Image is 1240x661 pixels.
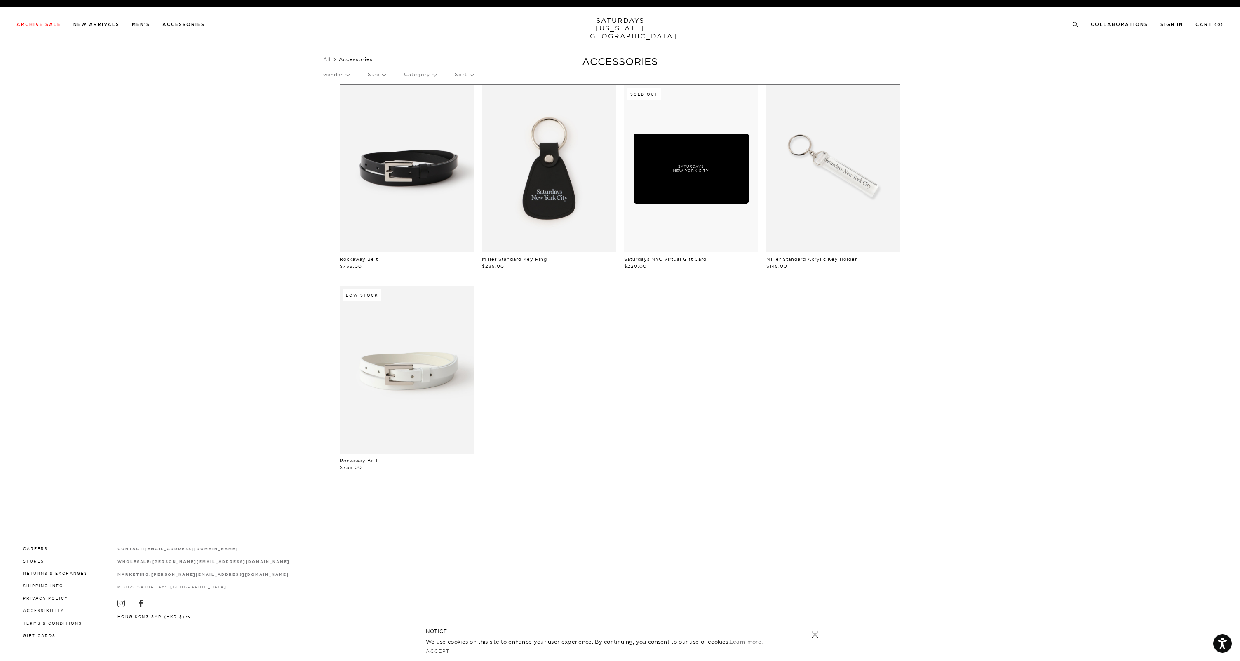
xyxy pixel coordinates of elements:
[23,633,56,638] a: Gift Cards
[132,22,150,27] a: Men's
[117,560,153,564] strong: wholesale:
[1195,22,1224,27] a: Cart (0)
[586,16,654,40] a: SATURDAYS[US_STATE][GEOGRAPHIC_DATA]
[23,596,68,600] a: Privacy Policy
[455,65,473,84] p: Sort
[151,572,289,577] a: [PERSON_NAME][EMAIL_ADDRESS][DOMAIN_NAME]
[624,256,707,262] a: Saturdays NYC Virtual Gift Card
[117,584,290,590] p: © 2025 Saturdays [GEOGRAPHIC_DATA]
[340,263,362,269] span: $735.00
[1091,22,1148,27] a: Collaborations
[323,65,349,84] p: Gender
[23,608,64,613] a: Accessibility
[23,546,48,551] a: Careers
[23,621,82,626] a: Terms & Conditions
[426,648,450,654] a: Accept
[1217,23,1221,27] small: 0
[117,573,152,577] strong: marketing:
[145,546,238,551] a: [EMAIL_ADDRESS][DOMAIN_NAME]
[117,547,146,551] strong: contact:
[23,559,44,563] a: Stores
[340,464,362,470] span: $735.00
[482,256,547,262] a: Miller Standard Key Ring
[624,263,647,269] span: $220.00
[368,65,385,84] p: Size
[152,559,289,564] a: [PERSON_NAME][EMAIL_ADDRESS][DOMAIN_NAME]
[426,628,814,635] h5: NOTICE
[73,22,120,27] a: New Arrivals
[16,22,61,27] a: Archive Sale
[23,571,87,576] a: Returns & Exchanges
[766,263,787,269] span: $145.00
[1160,22,1183,27] a: Sign In
[730,638,761,645] a: Learn more
[162,22,205,27] a: Accessories
[339,56,373,62] span: Accessories
[152,560,289,564] strong: [PERSON_NAME][EMAIL_ADDRESS][DOMAIN_NAME]
[340,458,378,464] a: Rockaway Belt
[766,256,857,262] a: Miller Standard Acrylic Key Holder
[23,584,63,588] a: Shipping Info
[151,573,289,577] strong: [PERSON_NAME][EMAIL_ADDRESS][DOMAIN_NAME]
[482,263,504,269] span: $235.00
[404,65,436,84] p: Category
[340,256,378,262] a: Rockaway Belt
[117,614,190,620] button: Hong Kong SAR (HKD $)
[323,56,331,62] a: All
[343,289,381,301] div: Low Stock
[627,88,661,100] div: Sold Out
[426,638,785,646] p: We use cookies on this site to enhance your user experience. By continuing, you consent to our us...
